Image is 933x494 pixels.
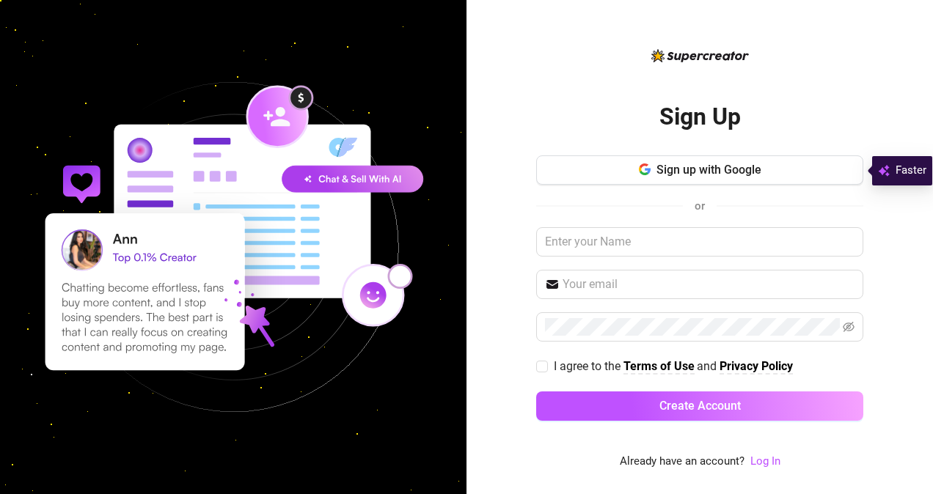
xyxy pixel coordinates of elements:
span: and [697,359,720,373]
a: Terms of Use [623,359,695,375]
span: Sign up with Google [656,163,761,177]
h2: Sign Up [659,102,741,132]
button: Sign up with Google [536,155,863,185]
input: Your email [563,276,855,293]
strong: Terms of Use [623,359,695,373]
input: Enter your Name [536,227,863,257]
span: Faster [896,162,926,180]
span: Create Account [659,399,741,413]
span: Already have an account? [620,453,744,471]
span: or [695,199,705,213]
span: I agree to the [554,359,623,373]
img: svg%3e [878,162,890,180]
span: eye-invisible [843,321,855,333]
a: Privacy Policy [720,359,793,375]
button: Create Account [536,391,863,421]
img: logo-BBDzfeDw.svg [651,49,749,62]
a: Log In [750,454,780,468]
strong: Privacy Policy [720,359,793,373]
a: Log In [750,453,780,471]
